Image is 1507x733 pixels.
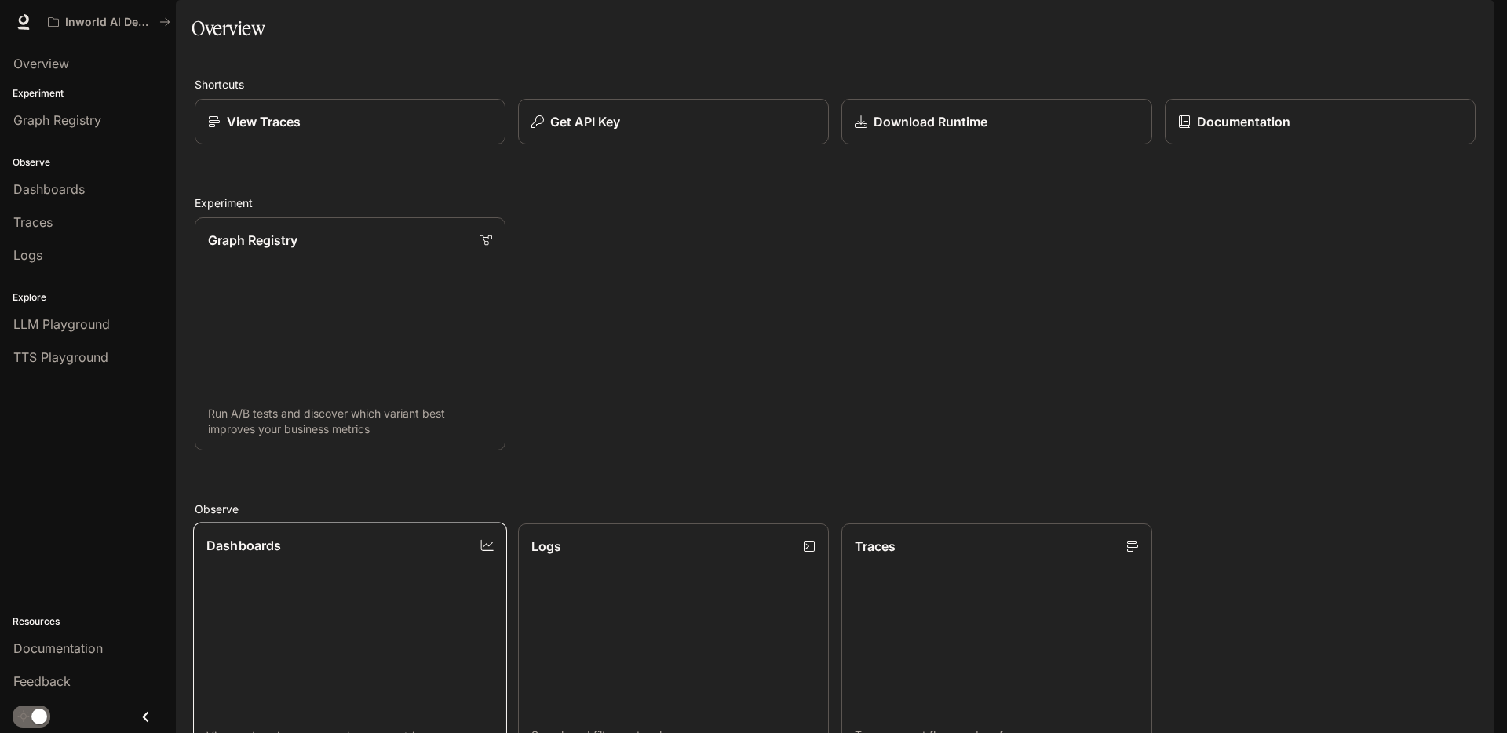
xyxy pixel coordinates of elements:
[195,195,1476,211] h2: Experiment
[208,406,492,437] p: Run A/B tests and discover which variant best improves your business metrics
[227,112,301,131] p: View Traces
[195,217,505,450] a: Graph RegistryRun A/B tests and discover which variant best improves your business metrics
[41,6,177,38] button: All workspaces
[874,112,987,131] p: Download Runtime
[550,112,620,131] p: Get API Key
[195,76,1476,93] h2: Shortcuts
[1165,99,1476,144] a: Documentation
[206,536,281,555] p: Dashboards
[531,537,561,556] p: Logs
[65,16,153,29] p: Inworld AI Demos
[192,13,265,44] h1: Overview
[1197,112,1290,131] p: Documentation
[518,99,829,144] button: Get API Key
[195,501,1476,517] h2: Observe
[208,231,297,250] p: Graph Registry
[841,99,1152,144] a: Download Runtime
[195,99,505,144] a: View Traces
[855,537,896,556] p: Traces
